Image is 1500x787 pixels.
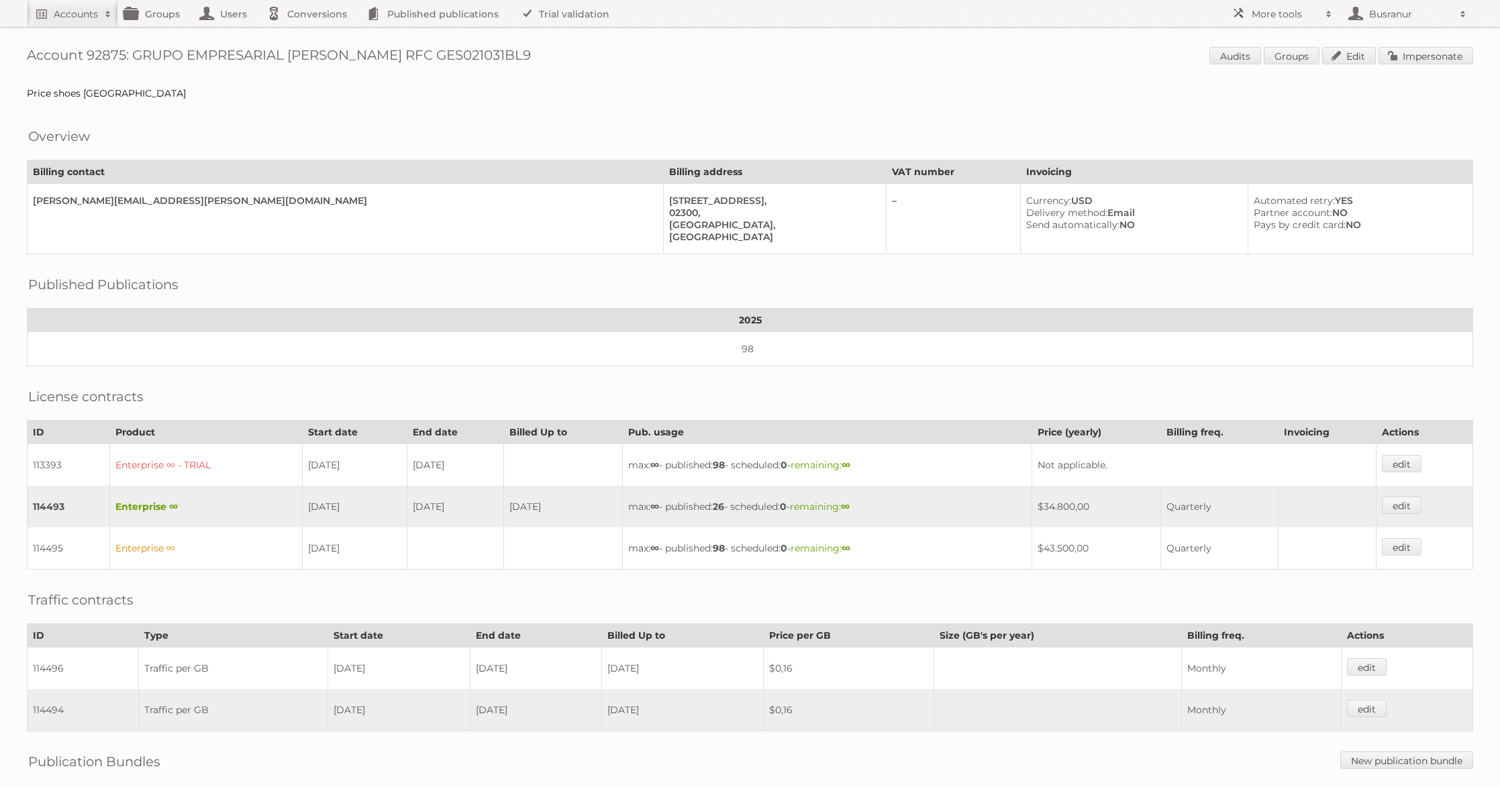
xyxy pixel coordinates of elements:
[669,207,875,219] div: 02300,
[1026,195,1071,207] span: Currency:
[138,689,328,731] td: Traffic per GB
[54,7,98,21] h2: Accounts
[1340,751,1473,769] a: New publication bundle
[1279,421,1377,444] th: Invoicing
[669,195,875,207] div: [STREET_ADDRESS],
[1026,195,1237,207] div: USD
[28,160,664,184] th: Billing contact
[1382,496,1421,514] a: edit
[1181,689,1341,731] td: Monthly
[622,527,1032,570] td: max: - published: - scheduled: -
[602,624,763,647] th: Billed Up to
[110,527,302,570] td: Enterprise ∞
[1032,527,1161,570] td: $43.500,00
[1161,486,1279,527] td: Quarterly
[713,501,724,513] strong: 26
[503,421,622,444] th: Billed Up to
[110,486,302,527] td: Enterprise ∞
[407,444,503,486] td: [DATE]
[781,459,787,471] strong: 0
[791,542,850,554] span: remaining:
[763,624,934,647] th: Price per GB
[1026,219,1119,231] span: Send automatically:
[27,47,1473,67] h1: Account 92875: GRUPO EMPRESARIAL [PERSON_NAME] RFC GES021031BL9
[1382,538,1421,556] a: edit
[1254,219,1346,231] span: Pays by credit card:
[28,624,139,647] th: ID
[790,501,850,513] span: remaining:
[1366,7,1453,21] h2: Busranur
[1254,207,1332,219] span: Partner account:
[1347,658,1387,676] a: edit
[1026,207,1107,219] span: Delivery method:
[28,421,110,444] th: ID
[664,160,887,184] th: Billing address
[470,689,602,731] td: [DATE]
[407,421,503,444] th: End date
[934,624,1182,647] th: Size (GB's per year)
[28,689,139,731] td: 114494
[602,647,763,690] td: [DATE]
[1382,455,1421,472] a: edit
[622,421,1032,444] th: Pub. usage
[28,332,1473,366] td: 98
[138,647,328,690] td: Traffic per GB
[28,647,139,690] td: 114496
[28,386,144,407] h2: License contracts
[302,421,407,444] th: Start date
[622,444,1032,486] td: max: - published: - scheduled: -
[1264,47,1319,64] a: Groups
[713,459,725,471] strong: 98
[138,624,328,647] th: Type
[1026,219,1237,231] div: NO
[841,501,850,513] strong: ∞
[1254,195,1335,207] span: Automated retry:
[302,486,407,527] td: [DATE]
[1254,195,1462,207] div: YES
[1032,444,1377,486] td: Not applicable.
[28,309,1473,332] th: 2025
[27,87,1473,99] div: Price shoes [GEOGRAPHIC_DATA]
[28,126,90,146] h2: Overview
[503,486,622,527] td: [DATE]
[842,542,850,554] strong: ∞
[28,444,110,486] td: 113393
[1379,47,1473,64] a: Impersonate
[763,647,934,690] td: $0,16
[1181,647,1341,690] td: Monthly
[1254,219,1462,231] div: NO
[1252,7,1319,21] h2: More tools
[470,624,602,647] th: End date
[887,184,1020,254] td: –
[650,542,659,554] strong: ∞
[1020,160,1473,184] th: Invoicing
[110,421,302,444] th: Product
[302,527,407,570] td: [DATE]
[669,231,875,243] div: [GEOGRAPHIC_DATA]
[328,647,470,690] td: [DATE]
[1376,421,1472,444] th: Actions
[28,527,110,570] td: 114495
[110,444,302,486] td: Enterprise ∞ - TRIAL
[1347,700,1387,717] a: edit
[1161,527,1279,570] td: Quarterly
[780,501,787,513] strong: 0
[1322,47,1376,64] a: Edit
[407,486,503,527] td: [DATE]
[650,459,659,471] strong: ∞
[1026,207,1237,219] div: Email
[1181,624,1341,647] th: Billing freq.
[713,542,725,554] strong: 98
[781,542,787,554] strong: 0
[328,689,470,731] td: [DATE]
[650,501,659,513] strong: ∞
[1254,207,1462,219] div: NO
[763,689,934,731] td: $0,16
[842,459,850,471] strong: ∞
[328,624,470,647] th: Start date
[28,590,134,610] h2: Traffic contracts
[669,219,875,231] div: [GEOGRAPHIC_DATA],
[1032,486,1161,527] td: $34.800,00
[1032,421,1161,444] th: Price (yearly)
[1209,47,1261,64] a: Audits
